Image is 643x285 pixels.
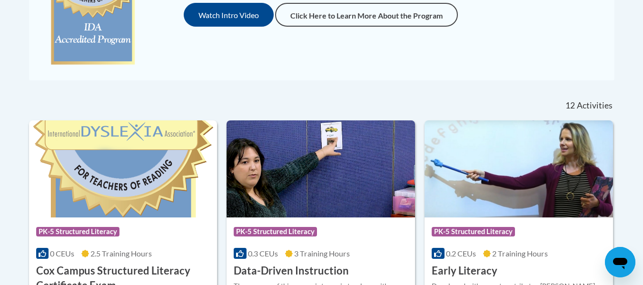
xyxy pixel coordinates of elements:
span: 0 CEUs [50,249,74,258]
img: Course Logo [227,120,415,217]
h3: Early Literacy [432,264,497,278]
button: Watch Intro Video [184,3,274,27]
span: 2.5 Training Hours [90,249,152,258]
span: 3 Training Hours [294,249,350,258]
span: PK-5 Structured Literacy [234,227,317,236]
h3: Data-Driven Instruction [234,264,349,278]
a: Click Here to Learn More About the Program [275,3,458,27]
span: PK-5 Structured Literacy [36,227,119,236]
iframe: Button to launch messaging window [605,247,635,277]
span: 2 Training Hours [492,249,548,258]
span: 12 [565,100,575,111]
img: Course Logo [425,120,613,217]
img: Course Logo [29,120,218,217]
span: PK-5 Structured Literacy [432,227,515,236]
span: 0.2 CEUs [446,249,476,258]
span: 0.3 CEUs [248,249,278,258]
span: Activities [577,100,613,111]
